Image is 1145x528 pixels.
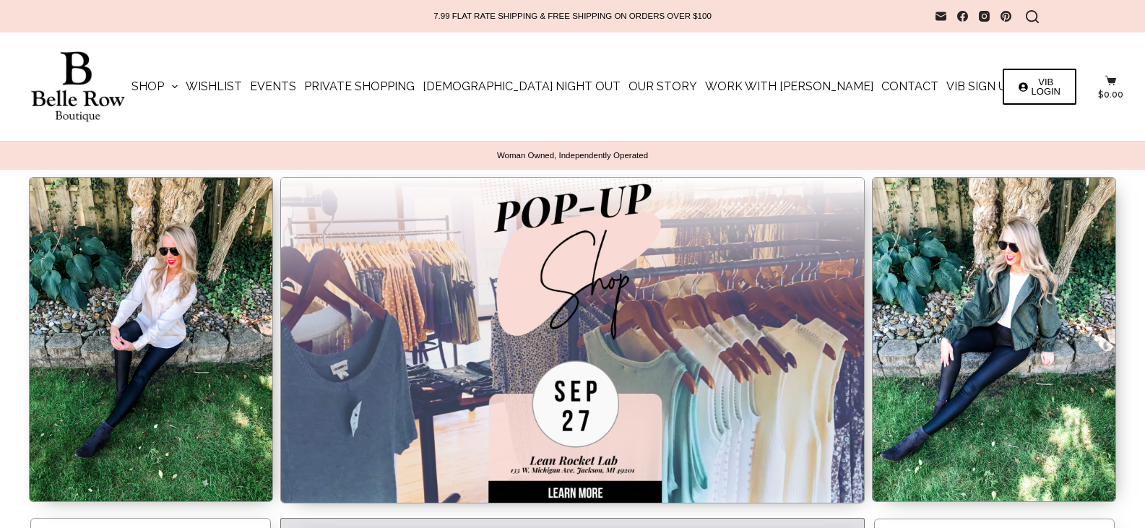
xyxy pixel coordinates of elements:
[246,33,301,141] a: Events
[1026,10,1039,23] button: Search
[979,11,990,22] a: Instagram
[127,33,181,141] a: Shop
[29,150,1116,161] p: Woman Owned, Independently Operated
[1098,75,1123,99] a: $0.00
[701,33,878,141] a: Work with [PERSON_NAME]
[1003,69,1076,105] a: VIB LOGIN
[127,33,1017,141] nav: Main Navigation
[625,33,701,141] a: Our Story
[936,11,946,22] a: Email
[182,33,246,141] a: Wishlist
[957,11,968,22] a: Facebook
[1098,90,1123,100] bdi: 0.00
[419,33,625,141] a: [DEMOGRAPHIC_DATA] Night Out
[943,33,1018,141] a: VIB Sign Up
[1098,90,1104,100] span: $
[1032,77,1060,96] span: VIB LOGIN
[878,33,943,141] a: Contact
[433,11,712,22] p: 7.99 FLAT RATE SHIPPING & FREE SHIPPING ON ORDERS OVER $100
[1001,11,1011,22] a: Pinterest
[22,51,134,123] img: Belle Row Boutique
[301,33,419,141] a: Private Shopping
